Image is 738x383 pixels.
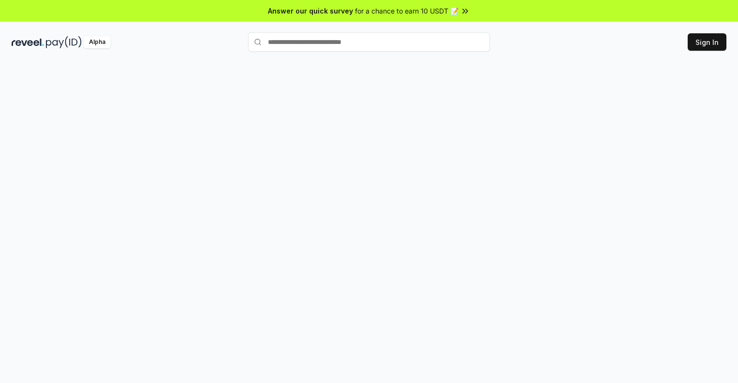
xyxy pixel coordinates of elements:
[12,36,44,48] img: reveel_dark
[46,36,82,48] img: pay_id
[84,36,111,48] div: Alpha
[268,6,353,16] span: Answer our quick survey
[355,6,458,16] span: for a chance to earn 10 USDT 📝
[688,33,726,51] button: Sign In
